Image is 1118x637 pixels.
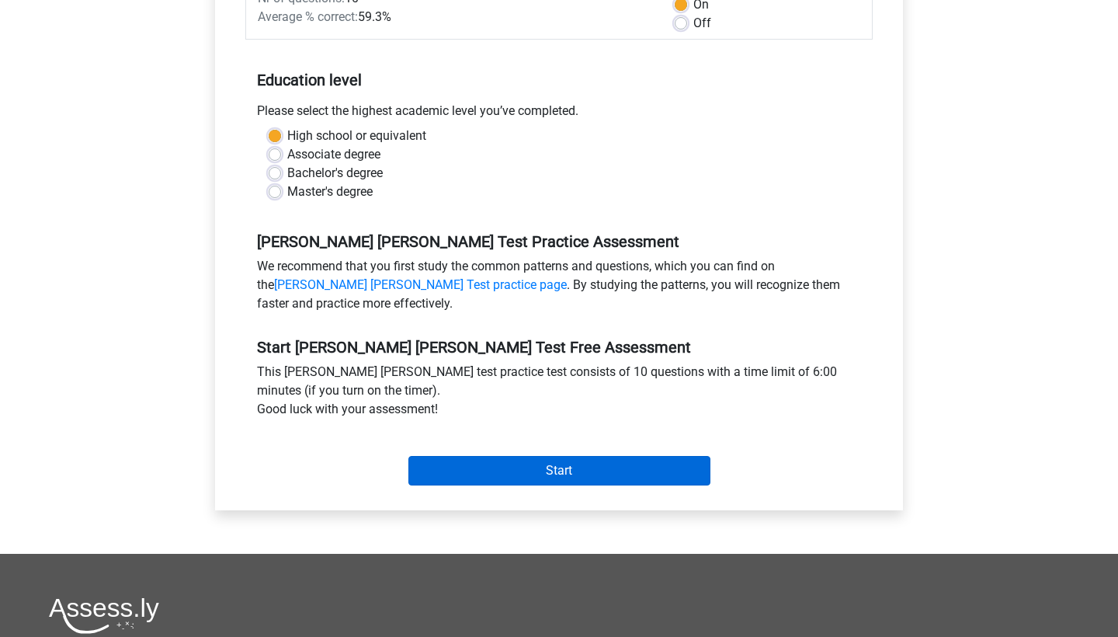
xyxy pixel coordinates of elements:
h5: [PERSON_NAME] [PERSON_NAME] Test Practice Assessment [257,232,861,251]
h5: Education level [257,64,861,96]
div: 59.3% [246,8,663,26]
span: Average % correct: [258,9,358,24]
label: Master's degree [287,183,373,201]
label: Off [693,14,711,33]
div: This [PERSON_NAME] [PERSON_NAME] test practice test consists of 10 questions with a time limit of... [245,363,873,425]
div: Please select the highest academic level you’ve completed. [245,102,873,127]
label: Associate degree [287,145,380,164]
label: High school or equivalent [287,127,426,145]
div: We recommend that you first study the common patterns and questions, which you can find on the . ... [245,257,873,319]
h5: Start [PERSON_NAME] [PERSON_NAME] Test Free Assessment [257,338,861,357]
img: Assessly logo [49,597,159,634]
input: Start [408,456,710,486]
label: Bachelor's degree [287,164,383,183]
a: [PERSON_NAME] [PERSON_NAME] Test practice page [274,277,567,292]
